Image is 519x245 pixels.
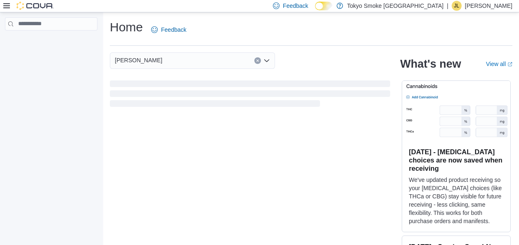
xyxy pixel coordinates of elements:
[347,1,444,11] p: Tokyo Smoke [GEOGRAPHIC_DATA]
[454,1,460,11] span: JL
[148,21,190,38] a: Feedback
[452,1,462,11] div: Jenefer Luchies
[507,62,512,67] svg: External link
[110,82,390,108] span: Loading
[400,57,461,71] h2: What's new
[409,148,504,172] h3: [DATE] - [MEDICAL_DATA] choices are now saved when receiving
[263,57,270,64] button: Open list of options
[447,1,448,11] p: |
[5,32,97,52] nav: Complex example
[315,2,332,10] input: Dark Mode
[115,55,162,65] span: [PERSON_NAME]
[283,2,308,10] span: Feedback
[161,26,186,34] span: Feedback
[254,57,261,64] button: Clear input
[110,19,143,35] h1: Home
[17,2,54,10] img: Cova
[409,176,504,225] p: We've updated product receiving so your [MEDICAL_DATA] choices (like THCa or CBG) stay visible fo...
[465,1,512,11] p: [PERSON_NAME]
[486,61,512,67] a: View allExternal link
